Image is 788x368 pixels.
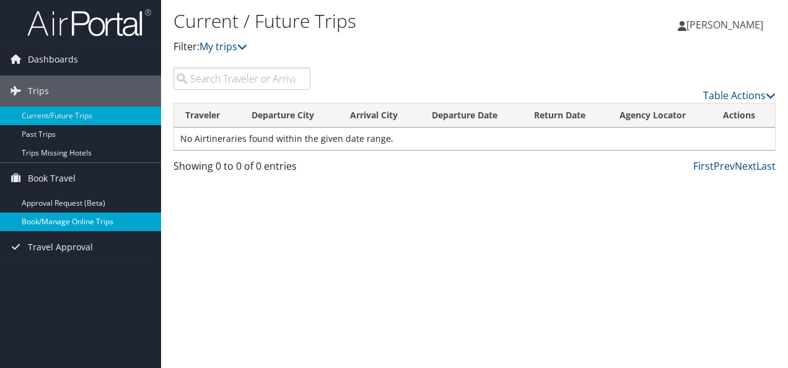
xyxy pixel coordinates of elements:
th: Departure Date: activate to sort column descending [421,103,523,128]
a: Table Actions [703,89,776,102]
th: Agency Locator: activate to sort column ascending [608,103,711,128]
p: Filter: [173,39,575,55]
a: [PERSON_NAME] [678,6,776,43]
img: airportal-logo.png [27,8,151,37]
span: [PERSON_NAME] [686,18,763,32]
h1: Current / Future Trips [173,8,575,34]
a: Next [735,159,756,173]
div: Showing 0 to 0 of 0 entries [173,159,310,180]
input: Search Traveler or Arrival City [173,68,310,90]
span: Dashboards [28,44,78,75]
th: Departure City: activate to sort column ascending [240,103,339,128]
span: Trips [28,76,49,107]
td: No Airtineraries found within the given date range. [174,128,775,150]
span: Travel Approval [28,232,93,263]
a: Last [756,159,776,173]
a: Prev [714,159,735,173]
th: Traveler: activate to sort column ascending [174,103,240,128]
th: Return Date: activate to sort column ascending [523,103,608,128]
th: Arrival City: activate to sort column ascending [339,103,420,128]
a: First [693,159,714,173]
th: Actions [712,103,775,128]
span: Book Travel [28,163,76,194]
a: My trips [199,40,247,53]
